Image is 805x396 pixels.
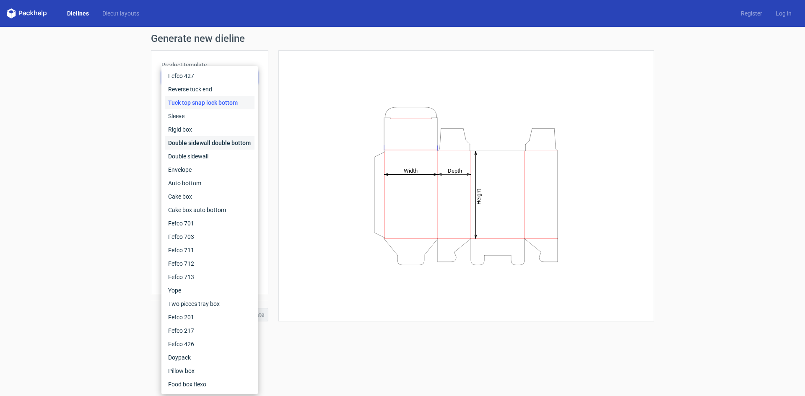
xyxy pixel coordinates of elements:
tspan: Depth [448,167,462,173]
div: Cake box auto bottom [165,203,254,217]
tspan: Width [404,167,418,173]
tspan: Height [475,189,482,204]
div: Fefco 703 [165,230,254,243]
div: Fefco 427 [165,69,254,83]
div: Rigid box [165,123,254,136]
div: Two pieces tray box [165,297,254,311]
div: Tuck top snap lock bottom [165,96,254,109]
div: Fefco 711 [165,243,254,257]
label: Product template [161,61,258,69]
div: Fefco 426 [165,337,254,351]
div: Fefco 217 [165,324,254,337]
div: Fefco 701 [165,217,254,230]
div: Auto bottom [165,176,254,190]
div: Reverse tuck end [165,83,254,96]
div: Fefco 713 [165,270,254,284]
a: Dielines [60,9,96,18]
div: Pillow box [165,364,254,378]
div: Double sidewall [165,150,254,163]
h1: Generate new dieline [151,34,654,44]
a: Log in [769,9,798,18]
a: Register [734,9,769,18]
div: Double sidewall double bottom [165,136,254,150]
div: Cake box [165,190,254,203]
div: Sleeve [165,109,254,123]
div: Fefco 201 [165,311,254,324]
div: Doypack [165,351,254,364]
a: Diecut layouts [96,9,146,18]
div: Envelope [165,163,254,176]
div: Fefco 712 [165,257,254,270]
div: Food box flexo [165,378,254,391]
div: Yope [165,284,254,297]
